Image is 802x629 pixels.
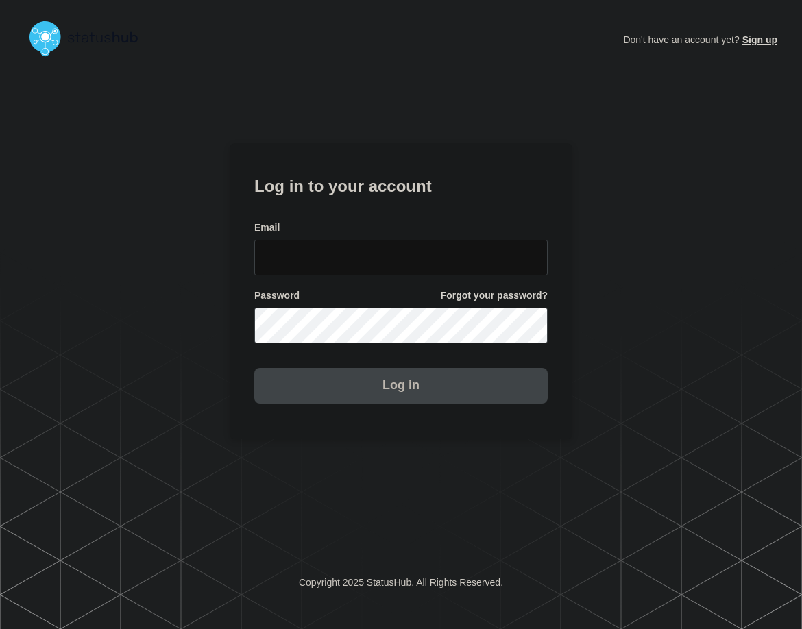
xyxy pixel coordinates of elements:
[299,577,503,588] p: Copyright 2025 StatusHub. All Rights Reserved.
[441,289,548,302] a: Forgot your password?
[254,240,548,275] input: email input
[254,172,548,197] h1: Log in to your account
[254,289,300,302] span: Password
[254,368,548,404] button: Log in
[740,34,777,45] a: Sign up
[623,23,777,56] p: Don't have an account yet?
[254,308,548,343] input: password input
[254,221,280,234] span: Email
[25,16,155,60] img: StatusHub logo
